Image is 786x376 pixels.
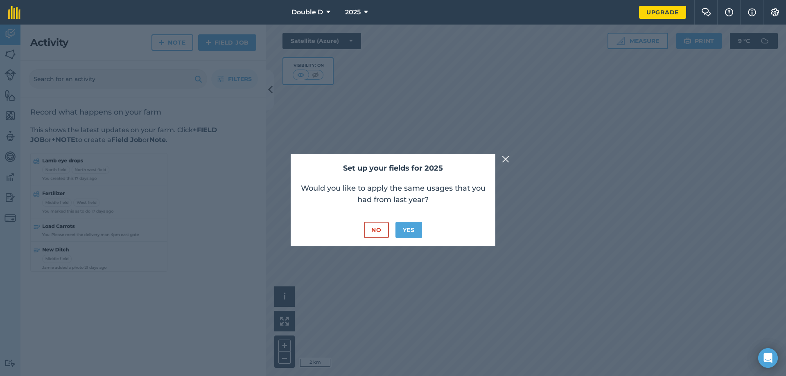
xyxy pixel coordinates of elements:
img: A question mark icon [724,8,734,16]
div: Open Intercom Messenger [758,348,778,368]
p: Would you like to apply the same usages that you had from last year? [299,182,487,205]
button: No [364,222,388,238]
h2: Set up your fields for 2025 [299,162,487,174]
span: 2025 [345,7,361,17]
span: Double D [291,7,323,17]
img: Two speech bubbles overlapping with the left bubble in the forefront [701,8,711,16]
img: fieldmargin Logo [8,6,20,19]
a: Upgrade [639,6,686,19]
img: svg+xml;base64,PHN2ZyB4bWxucz0iaHR0cDovL3d3dy53My5vcmcvMjAwMC9zdmciIHdpZHRoPSIyMiIgaGVpZ2h0PSIzMC... [502,154,509,164]
img: A cog icon [770,8,780,16]
button: Yes [395,222,422,238]
img: svg+xml;base64,PHN2ZyB4bWxucz0iaHR0cDovL3d3dy53My5vcmcvMjAwMC9zdmciIHdpZHRoPSIxNyIgaGVpZ2h0PSIxNy... [748,7,756,17]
